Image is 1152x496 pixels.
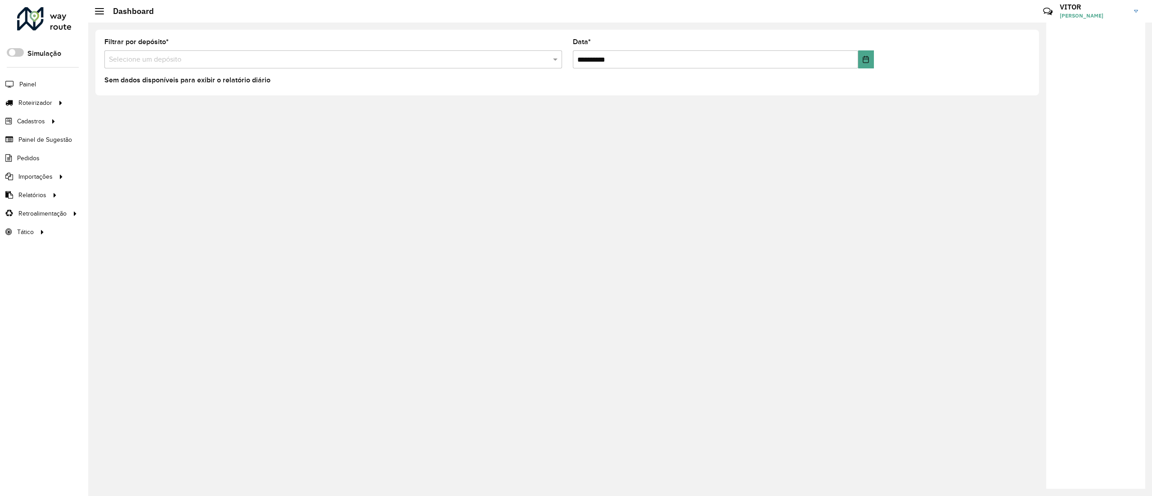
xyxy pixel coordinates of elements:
label: Simulação [27,48,61,59]
span: Roteirizador [18,98,52,108]
span: Relatórios [18,190,46,200]
h2: Dashboard [104,6,154,16]
label: Filtrar por depósito [104,36,169,47]
label: Data [573,36,591,47]
label: Sem dados disponíveis para exibir o relatório diário [104,75,270,86]
span: Pedidos [17,153,40,163]
span: Painel de Sugestão [18,135,72,144]
span: Retroalimentação [18,209,67,218]
span: Cadastros [17,117,45,126]
span: [PERSON_NAME] [1060,12,1127,20]
span: Tático [17,227,34,237]
button: Choose Date [858,50,874,68]
h3: VITOR [1060,3,1127,11]
a: Contato Rápido [1038,2,1057,21]
span: Importações [18,172,53,181]
span: Painel [19,80,36,89]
